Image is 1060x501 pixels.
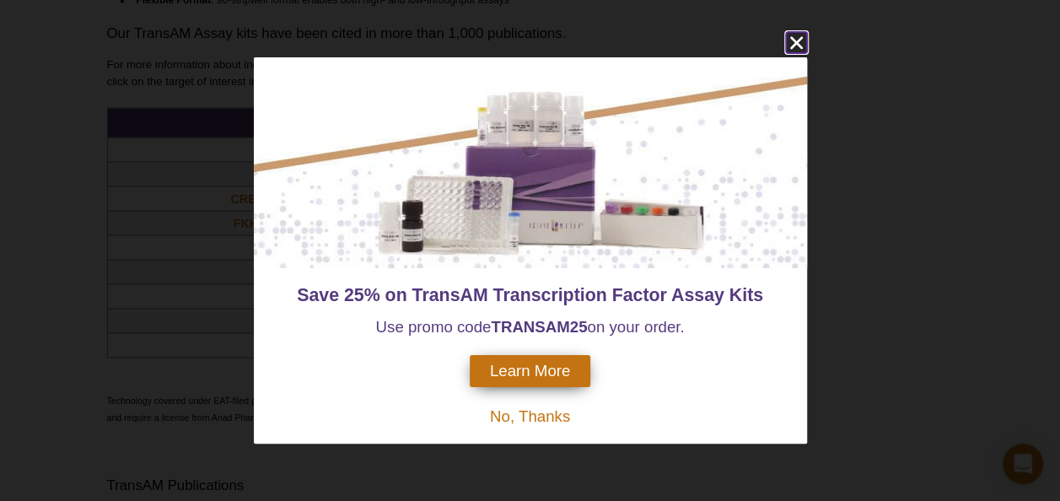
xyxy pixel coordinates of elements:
[490,407,570,425] span: No, Thanks
[570,318,588,336] strong: 25
[375,318,684,336] span: Use promo code on your order.
[490,362,570,380] span: Learn More
[297,285,763,305] span: Save 25% on TransAM Transcription Factor Assay Kits
[786,32,807,53] button: close
[491,318,569,336] strong: TRANSAM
